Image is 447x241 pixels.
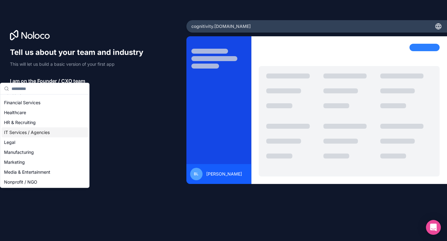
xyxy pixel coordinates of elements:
[2,187,88,197] div: Real Estate
[2,137,88,147] div: Legal
[0,95,89,188] div: Suggestions
[73,77,85,85] span: team
[10,61,149,67] p: This will let us build a basic version of your first app
[2,167,88,177] div: Media & Entertainment
[191,23,251,29] span: cognitivity .[DOMAIN_NAME]
[37,77,72,85] span: Founder / CXO
[2,147,88,157] div: Manufacturing
[2,177,88,187] div: Nonprofit / NGO
[2,108,88,118] div: Healthcare
[2,157,88,167] div: Marketing
[10,47,149,57] h1: Tell us about your team and industry
[2,118,88,127] div: HR & Recruiting
[2,127,88,137] div: IT Services / Agencies
[206,171,242,177] span: [PERSON_NAME]
[10,77,36,85] span: I am on the
[426,220,441,235] div: Open Intercom Messenger
[194,172,198,176] span: BL
[2,98,88,108] div: Financial Services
